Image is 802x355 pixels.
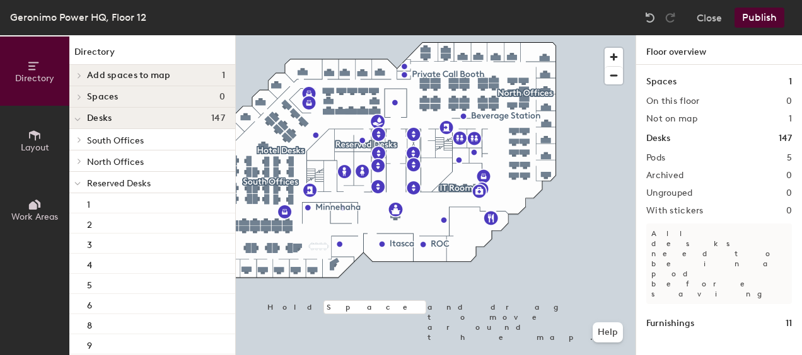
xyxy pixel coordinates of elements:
[87,113,112,123] span: Desks
[636,35,802,65] h1: Floor overview
[786,188,792,198] h2: 0
[87,216,92,230] p: 2
[646,206,704,216] h2: With stickers
[697,8,722,28] button: Close
[87,337,92,351] p: 9
[87,178,151,189] span: Reserved Desks
[646,153,665,163] h2: Pods
[87,157,144,167] span: North Offices
[786,206,792,216] h2: 0
[211,113,225,123] span: 147
[644,11,656,24] img: Undo
[69,45,235,65] h1: Directory
[87,135,144,146] span: South Offices
[786,317,792,330] h1: 11
[779,132,792,145] h1: 147
[646,171,683,181] h2: Archived
[87,236,92,251] p: 3
[646,96,700,106] h2: On this floor
[664,11,677,24] img: Redo
[787,153,792,163] h2: 5
[10,9,146,25] div: Geronimo Power HQ, Floor 12
[646,132,670,145] h1: Desks
[87,196,90,210] p: 1
[87,276,92,291] p: 5
[735,8,784,28] button: Publish
[222,70,225,81] span: 1
[21,142,49,153] span: Layout
[593,322,623,342] button: Help
[789,75,792,89] h1: 1
[87,296,92,311] p: 6
[789,114,792,124] h2: 1
[15,73,54,84] span: Directory
[786,96,792,106] h2: 0
[646,114,697,124] h2: Not on map
[646,317,694,330] h1: Furnishings
[87,92,119,102] span: Spaces
[219,92,225,102] span: 0
[87,256,92,271] p: 4
[646,75,677,89] h1: Spaces
[11,211,58,222] span: Work Areas
[786,171,792,181] h2: 0
[87,317,92,331] p: 8
[87,70,171,81] span: Add spaces to map
[646,223,792,304] p: All desks need to be in a pod before saving
[646,188,693,198] h2: Ungrouped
